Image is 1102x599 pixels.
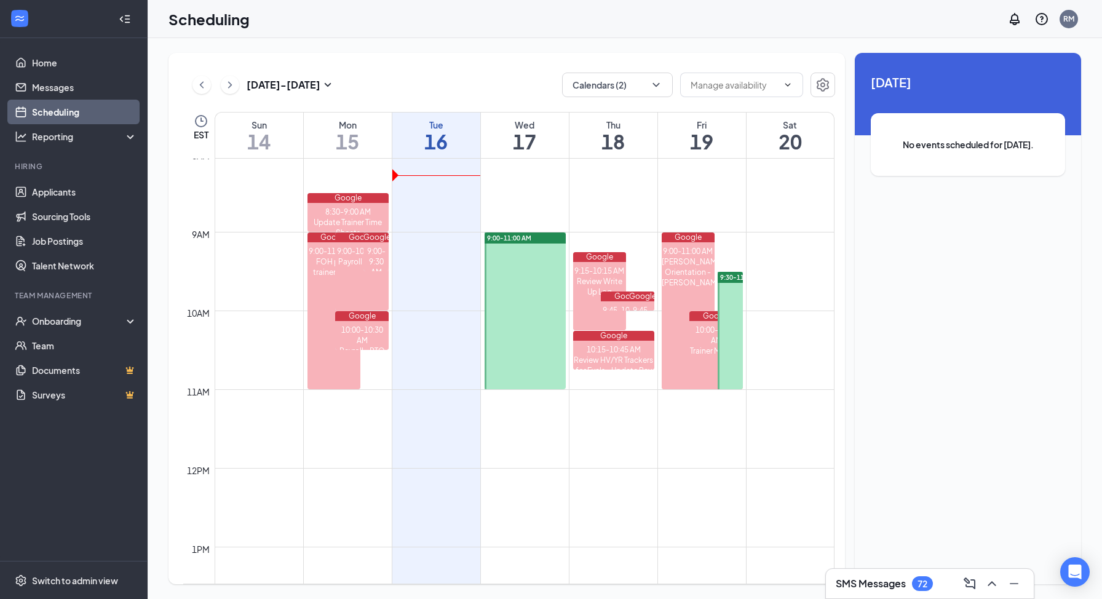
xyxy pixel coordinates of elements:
div: Payroll Audits [335,256,389,267]
div: 8:30-9:00 AM [307,207,389,217]
h1: 17 [481,131,569,152]
a: Messages [32,75,137,100]
div: 9am [189,228,212,241]
div: Google [573,252,627,262]
a: Settings [811,73,835,97]
button: ChevronLeft [192,76,211,94]
div: Fri [658,119,746,131]
h3: [DATE] - [DATE] [247,78,320,92]
button: Minimize [1004,574,1024,593]
div: Switch to admin view [32,574,118,587]
svg: Collapse [119,13,131,25]
a: Job Postings [32,229,137,253]
span: [DATE] [871,73,1065,92]
h1: Scheduling [168,9,250,30]
a: DocumentsCrown [32,358,137,383]
svg: ChevronUp [985,576,999,591]
div: Thu [569,119,657,131]
div: Google [335,232,389,242]
div: Google [363,232,389,242]
div: Google [689,311,743,321]
div: 9:00-10:00 AM [335,246,389,256]
div: Mon [304,119,392,131]
div: Sat [747,119,834,131]
span: 9:30-11:00 AM [720,273,764,282]
h1: 16 [392,131,480,152]
div: 10:00-10:30 AM [335,325,389,346]
button: ChevronRight [221,76,239,94]
svg: UserCheck [15,315,27,327]
div: 9:45-10:00 AM [629,305,654,336]
a: September 14, 2025 [215,113,303,158]
span: EST [194,129,208,141]
h1: 15 [304,131,392,152]
button: ComposeMessage [960,574,980,593]
svg: ComposeMessage [962,576,977,591]
div: 9:15-10:15 AM [573,266,627,276]
div: 10am [184,306,212,320]
a: September 20, 2025 [747,113,834,158]
span: No events scheduled for [DATE]. [895,138,1041,151]
h1: 20 [747,131,834,152]
div: Hiring [15,161,135,172]
div: [PERSON_NAME] Orientation - [PERSON_NAME] [662,256,715,288]
a: Sourcing Tools [32,204,137,229]
svg: WorkstreamLogo [14,12,26,25]
div: 10:15-10:45 AM [573,344,654,355]
h1: 19 [658,131,746,152]
svg: ChevronRight [224,77,236,92]
a: SurveysCrown [32,383,137,407]
a: September 18, 2025 [569,113,657,158]
a: Scheduling [32,100,137,124]
div: Google [662,232,715,242]
a: September 16, 2025 [392,113,480,158]
svg: ChevronDown [783,80,793,90]
div: Review HV/YR Trackers for Evals - Update Pay [573,355,654,376]
svg: Clock [194,114,208,129]
input: Manage availability [691,78,778,92]
a: Home [32,50,137,75]
div: Google [307,193,389,203]
span: 9:00-11:00 AM [487,234,531,242]
div: Team Management [15,290,135,301]
a: Team [32,333,137,358]
div: Google [601,292,654,301]
div: RM [1063,14,1074,24]
svg: Notifications [1007,12,1022,26]
svg: SmallChevronDown [320,77,335,92]
div: Tue [392,119,480,131]
a: September 15, 2025 [304,113,392,158]
div: Open Intercom Messenger [1060,557,1090,587]
div: Google [629,292,654,301]
svg: Settings [815,77,830,92]
div: 11am [184,385,212,399]
div: Onboarding [32,315,127,327]
svg: Settings [15,574,27,587]
div: 9:00-11:00 AM [662,246,715,256]
svg: ChevronDown [650,79,662,91]
div: Sun [215,119,303,131]
div: 9:45-10:00 AM [601,305,654,315]
a: Applicants [32,180,137,204]
svg: Analysis [15,130,27,143]
div: Wed [481,119,569,131]
div: 9:00-9:30 AM [363,246,389,277]
div: Google [335,311,389,321]
div: Payroll - PTO Requests [335,346,389,367]
div: Google [307,232,361,242]
div: Trainer Meeting [689,346,743,356]
a: Talent Network [32,253,137,278]
div: Review Write Up Log [573,276,627,297]
svg: QuestionInfo [1034,12,1049,26]
div: 72 [918,579,927,589]
div: 10:00-11:00 AM [689,325,743,346]
div: Reporting [32,130,138,143]
button: Calendars (2)ChevronDown [562,73,673,97]
a: September 19, 2025 [658,113,746,158]
div: 12pm [184,464,212,477]
svg: ChevronLeft [196,77,208,92]
button: ChevronUp [982,574,1002,593]
h3: SMS Messages [836,577,906,590]
h1: 18 [569,131,657,152]
div: 1pm [189,542,212,556]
